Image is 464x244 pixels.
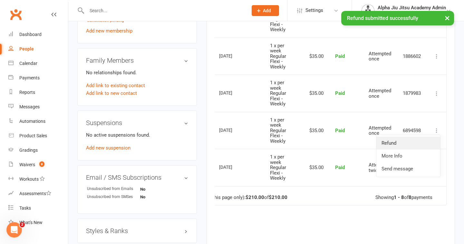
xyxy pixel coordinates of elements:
[19,162,35,167] div: Waivers
[86,57,188,64] h3: Family Members
[8,100,68,114] a: Messages
[87,194,140,200] div: Unsubscribed from SMSes
[263,8,271,13] span: Add
[8,6,24,23] a: Clubworx
[199,195,287,200] div: Total (this page only): of
[19,191,51,196] div: Assessments
[376,149,440,162] a: More Info
[86,227,188,234] h3: Styles & Ranks
[8,114,68,129] a: Automations
[409,194,411,200] strong: 8
[19,46,34,51] div: People
[140,194,177,199] strong: No
[8,215,68,230] a: What's New
[85,6,243,15] input: Search...
[8,27,68,42] a: Dashboard
[302,38,329,75] td: $35.00
[19,104,40,109] div: Messages
[86,131,188,139] p: No active suspensions found.
[302,75,329,112] td: $35.00
[19,90,35,95] div: Reports
[6,222,22,238] iframe: Intercom live chat
[369,51,391,62] span: Attempted once
[19,205,31,211] div: Tasks
[8,158,68,172] a: Waivers 8
[19,133,47,138] div: Product Sales
[86,119,188,126] h3: Suspensions
[8,186,68,201] a: Assessments
[219,162,249,172] div: [DATE]
[270,154,286,181] span: 1 x per week Regular Flexi - Weekly
[8,42,68,56] a: People
[87,186,140,192] div: Unsubscribed from Emails
[369,125,391,136] span: Attempted once
[20,222,25,227] span: 2
[19,61,37,66] div: Calendar
[397,38,427,75] td: 1886602
[302,149,329,186] td: $35.00
[19,119,45,124] div: Automations
[369,162,391,173] span: Attempted twice
[369,88,391,99] span: Attempted once
[19,75,40,80] div: Payments
[86,145,130,151] a: Add new suspension
[376,137,440,149] a: Refund
[378,5,446,11] div: Alpha Jiu Jitsu Academy Admin
[8,201,68,215] a: Tasks
[252,5,279,16] button: Add
[341,11,454,25] div: Refund submitted successfully
[19,32,42,37] div: Dashboard
[86,89,137,97] a: Add link to new contact
[86,69,188,77] p: No relationships found.
[305,3,323,18] span: Settings
[397,75,427,112] td: 1879983
[19,148,38,153] div: Gradings
[8,129,68,143] a: Product Sales
[362,4,374,17] img: thumb_image1751406779.png
[39,161,44,167] span: 8
[335,90,345,96] span: Paid
[270,80,286,107] span: 1 x per week Regular Flexi - Weekly
[375,195,432,200] div: Showing of payments
[86,28,132,34] a: Add new membership
[378,11,446,16] div: Alpha Jiu Jitsu Academy
[140,187,177,192] strong: No
[397,112,427,149] td: 6894598
[8,71,68,85] a: Payments
[8,172,68,186] a: Workouts
[394,194,404,200] strong: 1 - 8
[8,143,68,158] a: Gradings
[335,165,345,170] span: Paid
[219,88,249,98] div: [DATE]
[270,43,286,70] span: 1 x per week Regular Flexi - Weekly
[219,125,249,135] div: [DATE]
[376,162,440,175] a: Send message
[335,53,345,59] span: Paid
[219,51,249,61] div: [DATE]
[269,194,287,200] strong: $210.00
[19,220,43,225] div: What's New
[441,11,453,25] button: ×
[8,56,68,71] a: Calendar
[270,117,286,144] span: 1 x per week Regular Flexi - Weekly
[246,194,264,200] strong: $210.00
[86,82,145,89] a: Add link to existing contact
[19,176,39,182] div: Workouts
[86,174,188,181] h3: Email / SMS Subscriptions
[8,85,68,100] a: Reports
[302,112,329,149] td: $35.00
[335,128,345,133] span: Paid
